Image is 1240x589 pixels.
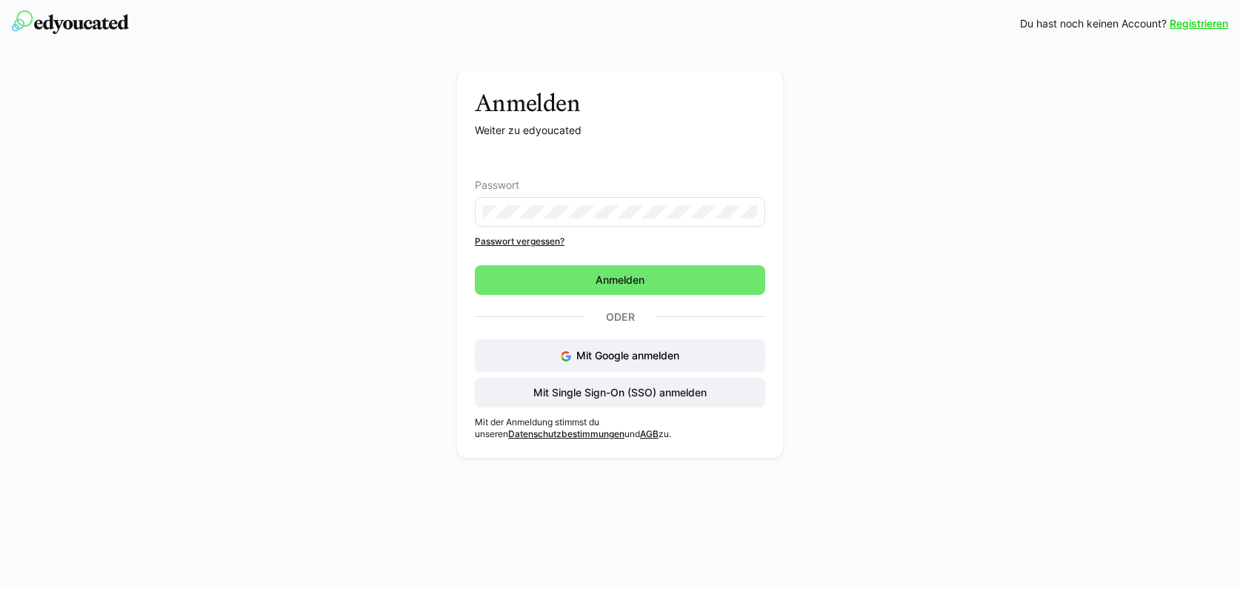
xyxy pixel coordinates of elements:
[1020,16,1167,31] span: Du hast noch keinen Account?
[475,236,765,247] a: Passwort vergessen?
[531,385,709,400] span: Mit Single Sign-On (SSO) anmelden
[640,428,659,439] a: AGB
[12,10,129,34] img: edyoucated
[584,307,656,327] p: Oder
[475,179,519,191] span: Passwort
[475,416,765,440] p: Mit der Anmeldung stimmst du unseren und zu.
[475,123,765,138] p: Weiter zu edyoucated
[576,349,679,362] span: Mit Google anmelden
[593,273,647,287] span: Anmelden
[475,265,765,295] button: Anmelden
[475,378,765,407] button: Mit Single Sign-On (SSO) anmelden
[475,89,765,117] h3: Anmelden
[1170,16,1228,31] a: Registrieren
[508,428,624,439] a: Datenschutzbestimmungen
[475,339,765,372] button: Mit Google anmelden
